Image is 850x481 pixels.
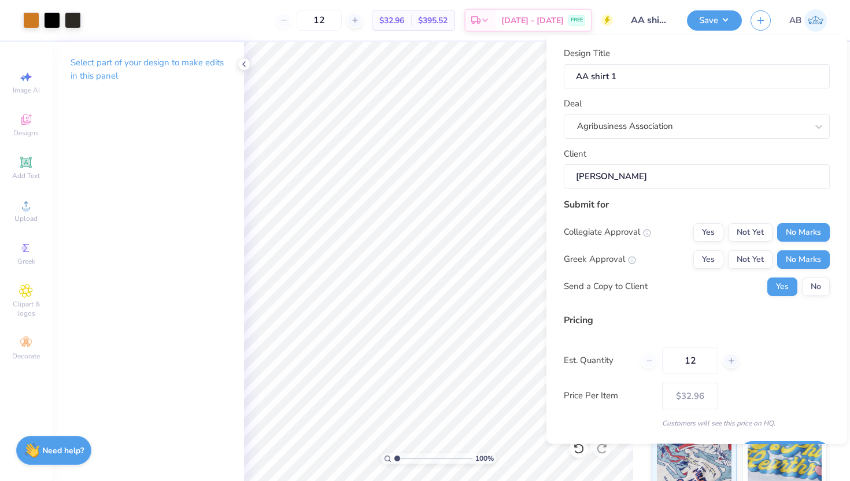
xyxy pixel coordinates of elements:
[728,250,773,268] button: Not Yet
[564,197,830,211] div: Submit for
[379,14,404,27] span: $32.96
[12,351,40,361] span: Decorate
[71,56,226,83] p: Select part of your design to make edits in this panel
[740,441,830,465] button: Save
[564,354,633,367] label: Est. Quantity
[789,9,827,32] a: AB
[662,347,718,373] input: – –
[564,97,582,110] label: Deal
[42,445,84,456] strong: Need help?
[564,164,830,189] input: e.g. Ethan Linker
[6,299,46,318] span: Clipart & logos
[564,389,653,402] label: Price Per Item
[693,223,723,241] button: Yes
[728,223,773,241] button: Not Yet
[418,14,448,27] span: $395.52
[564,147,586,160] label: Client
[14,214,38,223] span: Upload
[777,250,830,268] button: No Marks
[501,14,564,27] span: [DATE] - [DATE]
[564,313,830,327] div: Pricing
[297,10,342,31] input: – –
[13,86,40,95] span: Image AI
[12,171,40,180] span: Add Text
[767,277,797,295] button: Yes
[687,10,742,31] button: Save
[564,225,651,239] div: Collegiate Approval
[564,417,830,428] div: Customers will see this price on HQ.
[789,14,801,27] span: AB
[693,250,723,268] button: Yes
[804,9,827,32] img: Addie Brown
[571,16,583,24] span: FREE
[622,9,678,32] input: Untitled Design
[802,277,830,295] button: No
[564,253,636,266] div: Greek Approval
[564,47,610,60] label: Design Title
[17,257,35,266] span: Greek
[777,223,830,241] button: No Marks
[564,280,648,293] div: Send a Copy to Client
[13,128,39,138] span: Designs
[475,453,494,464] span: 100 %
